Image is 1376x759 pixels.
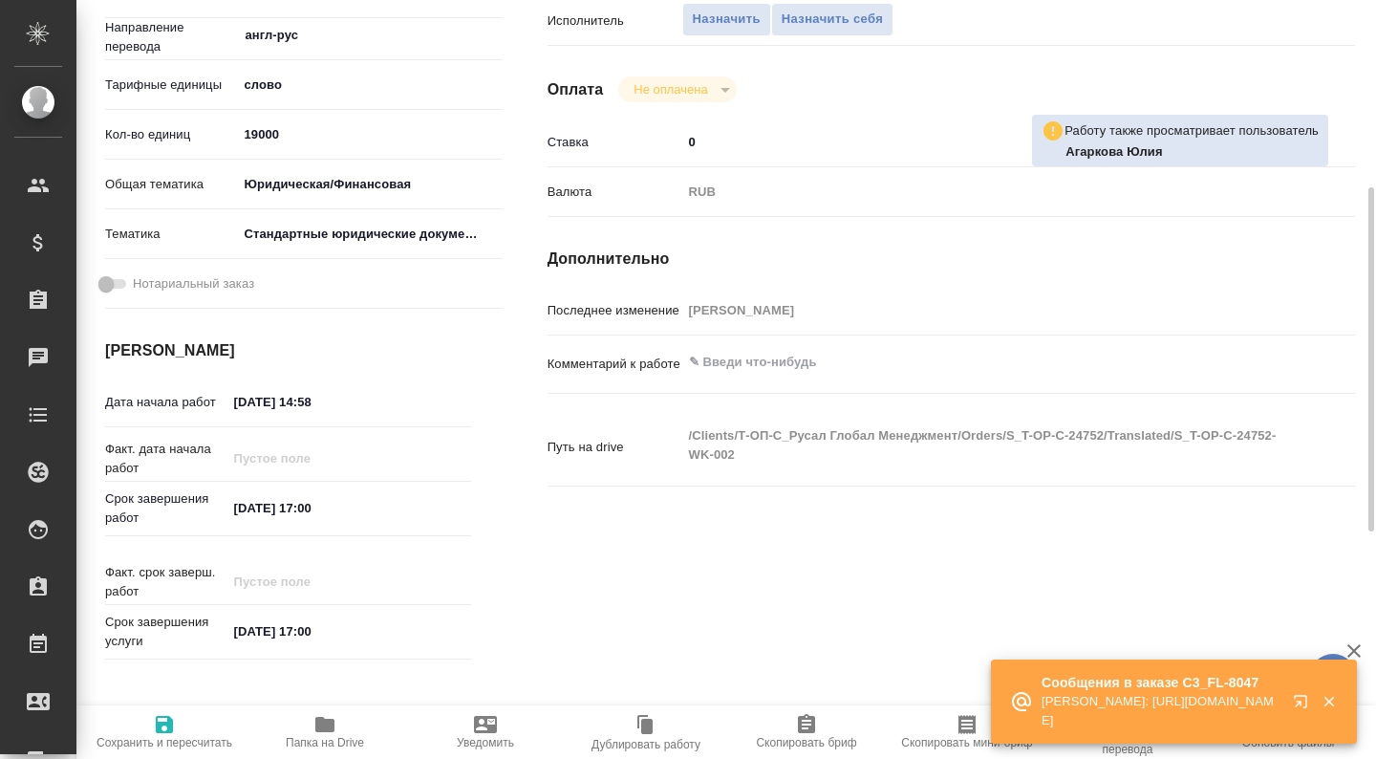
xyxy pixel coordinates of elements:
p: Сообщения в заказе C3_FL-8047 [1042,673,1280,692]
div: Стандартные юридические документы, договоры, уставы [237,218,502,250]
input: ✎ Введи что-нибудь [682,128,1288,156]
input: Пустое поле [682,296,1288,324]
p: Срок завершения услуги [105,613,227,651]
button: Назначить [682,3,771,36]
h4: Дополнительно [548,248,1355,271]
span: Скопировать мини-бриф [901,736,1032,749]
button: Назначить себя [771,3,893,36]
span: Папка на Drive [286,736,364,749]
input: Пустое поле [227,568,395,596]
input: Пустое поле [227,445,395,472]
span: Скопировать бриф [756,736,856,749]
input: ✎ Введи что-нибудь [227,494,395,522]
p: Исполнитель [548,11,682,31]
p: Срок завершения работ [105,489,227,528]
input: ✎ Введи что-нибудь [227,618,395,645]
button: Сохранить и пересчитать [84,705,245,759]
button: Папка на Drive [245,705,405,759]
p: Ставка [548,133,682,152]
p: Кол-во единиц [105,125,237,144]
p: Работу также просматривает пользователь [1064,121,1319,141]
p: Факт. срок заверш. работ [105,563,227,601]
button: Open [491,33,495,37]
p: Тематика [105,225,237,244]
button: Не оплачена [628,81,713,98]
h4: Оплата [548,78,604,101]
h4: [PERSON_NAME] [105,339,471,362]
p: Факт. дата начала работ [105,440,227,478]
button: Уведомить [405,705,566,759]
p: Валюта [548,183,682,202]
span: Дублировать работу [591,738,700,751]
p: Комментарий к работе [548,355,682,374]
div: Юридическая/Финансовая [237,168,502,201]
button: Скопировать бриф [726,705,887,759]
p: [PERSON_NAME]: [URL][DOMAIN_NAME] [1042,692,1280,730]
span: Назначить [693,9,761,31]
p: Направление перевода [105,18,237,56]
span: Назначить себя [782,9,883,31]
p: Дата начала работ [105,393,227,412]
span: Сохранить и пересчитать [97,736,232,749]
button: Скопировать мини-бриф [887,705,1047,759]
span: Уведомить [457,736,514,749]
div: слово [237,69,502,101]
p: Тарифные единицы [105,76,237,95]
p: Путь на drive [548,438,682,457]
p: Общая тематика [105,175,237,194]
input: ✎ Введи что-нибудь [237,120,502,148]
div: RUB [682,176,1288,208]
textarea: /Clients/Т-ОП-С_Русал Глобал Менеджмент/Orders/S_T-OP-C-24752/Translated/S_T-OP-C-24752-WK-002 [682,420,1288,471]
button: Открыть в новой вкладке [1281,683,1327,728]
button: Дублировать работу [566,705,726,759]
button: 🙏 [1309,654,1357,702]
p: Последнее изменение [548,301,682,320]
div: Не оплачена [618,76,736,102]
button: Закрыть [1309,693,1348,710]
input: ✎ Введи что-нибудь [227,388,395,416]
span: Нотариальный заказ [133,274,254,293]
